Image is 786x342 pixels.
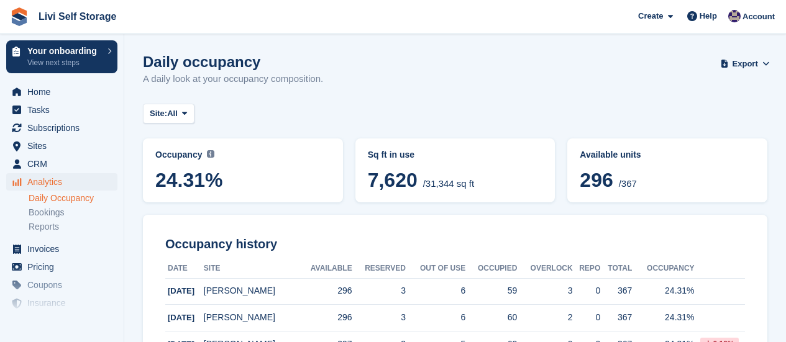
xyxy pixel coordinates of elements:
[6,312,117,330] a: menu
[6,40,117,73] a: Your onboarding View next steps
[465,259,517,279] th: Occupied
[465,284,517,297] div: 59
[573,259,601,279] th: Repo
[580,169,613,191] span: 296
[723,53,767,74] button: Export
[165,259,204,279] th: Date
[733,58,758,70] span: Export
[368,148,543,161] abbr: Current breakdown of sq ft occupied
[600,305,632,331] td: 367
[29,221,117,233] a: Reports
[573,311,601,324] div: 0
[6,276,117,294] a: menu
[632,278,694,305] td: 24.31%
[167,107,178,120] span: All
[204,259,298,279] th: Site
[27,137,102,155] span: Sites
[27,47,101,55] p: Your onboarding
[168,286,194,295] span: [DATE]
[6,155,117,173] a: menu
[6,137,117,155] a: menu
[352,278,406,305] td: 3
[600,259,632,279] th: Total
[632,305,694,331] td: 24.31%
[27,155,102,173] span: CRM
[27,312,102,330] span: Settings
[155,148,331,161] abbr: Current percentage of sq ft occupied
[6,83,117,101] a: menu
[6,173,117,191] a: menu
[27,83,102,101] span: Home
[29,207,117,218] a: Bookings
[517,259,572,279] th: Overlock
[27,173,102,191] span: Analytics
[406,259,465,279] th: Out of Use
[368,169,418,191] span: 7,620
[6,258,117,276] a: menu
[406,278,465,305] td: 6
[298,305,352,331] td: 296
[207,150,214,158] img: icon-info-grey-7440780725fd019a000dd9b08b2336e03edf1995a4989e88bcd33f0948082b44.svg
[165,237,745,251] h2: Occupancy history
[465,311,517,324] div: 60
[298,278,352,305] td: 296
[743,11,775,23] span: Account
[632,259,694,279] th: Occupancy
[6,101,117,119] a: menu
[27,57,101,68] p: View next steps
[352,259,406,279] th: Reserved
[27,240,102,258] span: Invoices
[638,10,663,22] span: Create
[6,240,117,258] a: menu
[10,7,29,26] img: stora-icon-8386f47178a22dfd0bd8f6a31ec36ba5ce8667c1dd55bd0f319d3a0aa187defe.svg
[600,278,632,305] td: 367
[573,284,601,297] div: 0
[143,53,323,70] h1: Daily occupancy
[423,178,475,189] span: /31,344 sq ft
[728,10,741,22] img: Jim
[27,101,102,119] span: Tasks
[143,72,323,86] p: A daily look at your occupancy composition.
[34,6,121,27] a: Livi Self Storage
[517,284,572,297] div: 3
[368,150,414,160] span: Sq ft in use
[352,305,406,331] td: 3
[406,305,465,331] td: 6
[155,169,331,191] span: 24.31%
[27,276,102,294] span: Coupons
[580,148,755,161] abbr: Current percentage of units occupied or overlocked
[29,192,117,204] a: Daily Occupancy
[27,258,102,276] span: Pricing
[6,119,117,137] a: menu
[168,313,194,322] span: [DATE]
[155,150,202,160] span: Occupancy
[700,10,717,22] span: Help
[27,294,102,312] span: Insurance
[143,104,194,124] button: Site: All
[517,311,572,324] div: 2
[580,150,641,160] span: Available units
[150,107,167,120] span: Site:
[204,278,298,305] td: [PERSON_NAME]
[204,305,298,331] td: [PERSON_NAME]
[619,178,637,189] span: /367
[298,259,352,279] th: Available
[6,294,117,312] a: menu
[27,119,102,137] span: Subscriptions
